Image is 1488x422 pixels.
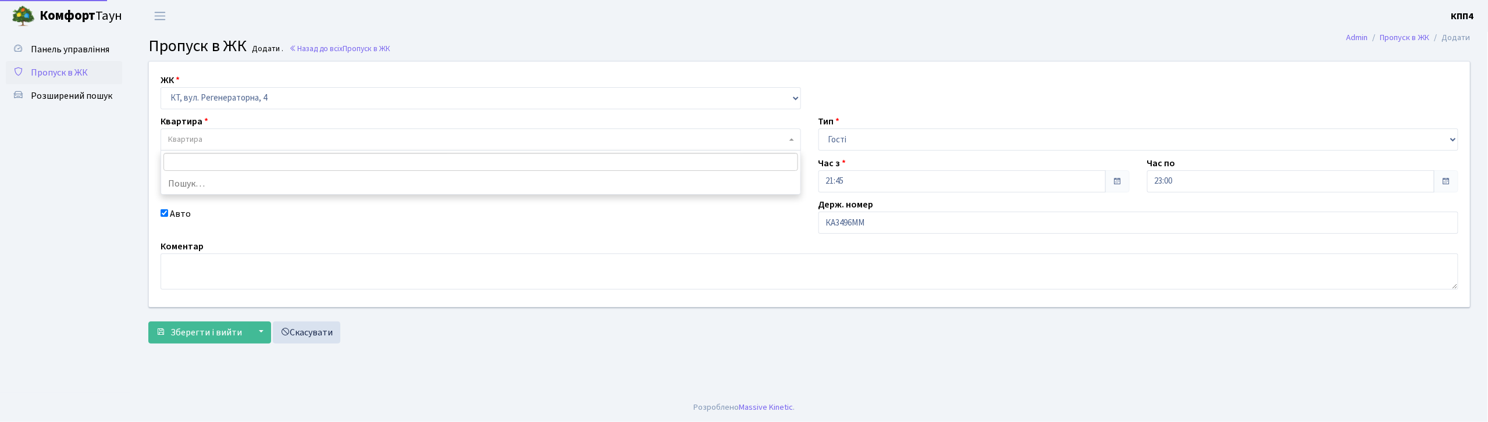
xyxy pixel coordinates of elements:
[739,401,793,413] a: Massive Kinetic
[1451,10,1474,23] b: КПП4
[161,239,204,253] label: Коментар
[161,73,180,87] label: ЖК
[148,34,247,58] span: Пропуск в ЖК
[273,321,340,344] a: Скасувати
[31,90,112,102] span: Розширений пошук
[250,44,284,54] small: Додати .
[1430,31,1471,44] li: Додати
[168,134,202,145] span: Квартира
[1451,9,1474,23] a: КПП4
[289,43,390,54] a: Назад до всіхПропуск в ЖК
[170,207,191,221] label: Авто
[170,326,242,339] span: Зберегти і вийти
[818,212,1459,234] input: АА1234АА
[161,115,208,128] label: Квартира
[12,5,35,28] img: logo.png
[818,198,874,212] label: Держ. номер
[161,173,800,194] li: Пошук…
[1380,31,1430,44] a: Пропуск в ЖК
[818,156,846,170] label: Час з
[1347,31,1368,44] a: Admin
[31,66,88,79] span: Пропуск в ЖК
[6,61,122,84] a: Пропуск в ЖК
[693,401,795,414] div: Розроблено .
[1329,26,1488,50] nav: breadcrumb
[40,6,122,26] span: Таун
[818,115,840,128] label: Тип
[1147,156,1176,170] label: Час по
[6,84,122,108] a: Розширений пошук
[31,43,109,56] span: Панель управління
[148,321,250,344] button: Зберегти і вийти
[6,38,122,61] a: Панель управління
[40,6,95,25] b: Комфорт
[145,6,175,26] button: Переключити навігацію
[343,43,390,54] span: Пропуск в ЖК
